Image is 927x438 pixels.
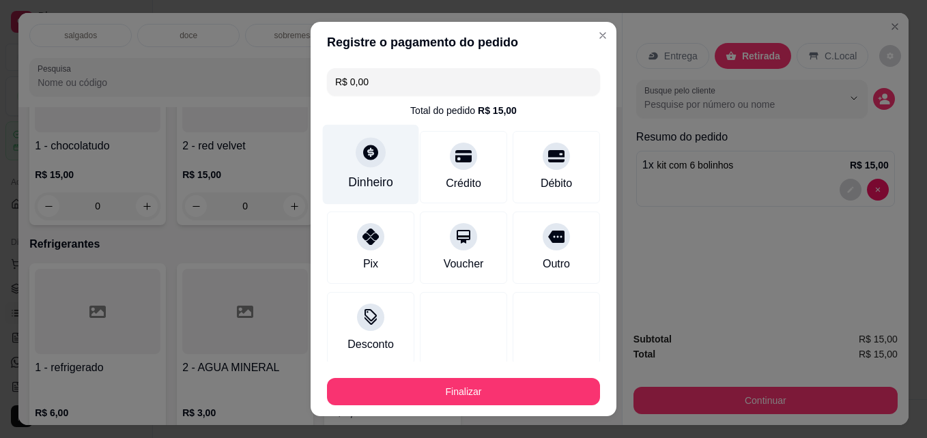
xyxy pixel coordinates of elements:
button: Finalizar [327,378,600,405]
header: Registre o pagamento do pedido [311,22,616,63]
button: Close [592,25,614,46]
div: Pix [363,256,378,272]
div: Dinheiro [348,173,393,191]
div: Débito [541,175,572,192]
input: Ex.: hambúrguer de cordeiro [335,68,592,96]
div: R$ 15,00 [478,104,517,117]
div: Desconto [347,336,394,353]
div: Voucher [444,256,484,272]
div: Outro [543,256,570,272]
div: Crédito [446,175,481,192]
div: Total do pedido [410,104,517,117]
